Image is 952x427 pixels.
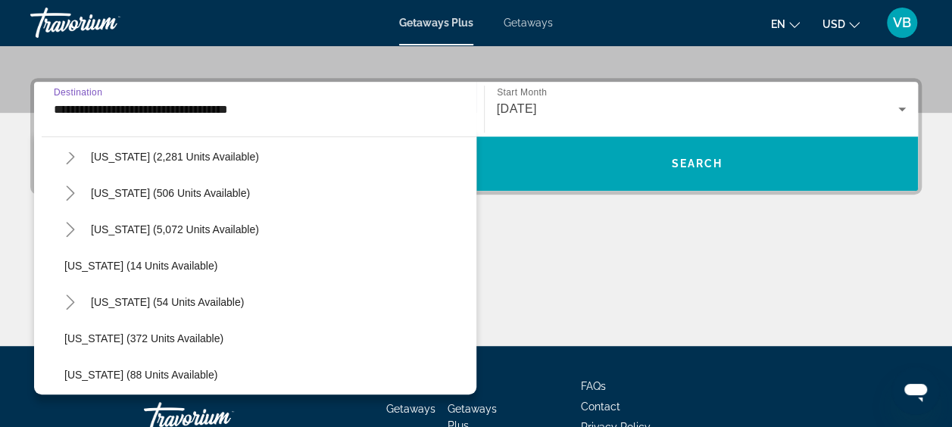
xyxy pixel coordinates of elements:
[581,401,620,413] a: Contact
[399,17,473,29] a: Getaways Plus
[386,403,435,415] a: Getaways
[497,102,537,115] span: [DATE]
[891,366,940,415] iframe: Button to launch messaging window
[91,223,259,235] span: [US_STATE] (5,072 units available)
[581,380,606,392] a: FAQs
[57,361,476,388] button: [US_STATE] (88 units available)
[771,18,785,30] span: en
[64,260,217,272] span: [US_STATE] (14 units available)
[822,18,845,30] span: USD
[57,325,476,352] button: [US_STATE] (372 units available)
[57,180,83,207] button: Toggle Colorado (506 units available)
[91,151,259,163] span: [US_STATE] (2,281 units available)
[57,252,476,279] button: [US_STATE] (14 units available)
[91,187,250,199] span: [US_STATE] (506 units available)
[64,332,223,344] span: [US_STATE] (372 units available)
[30,3,182,42] a: Travorium
[57,217,83,243] button: Toggle Florida (5,072 units available)
[64,369,217,381] span: [US_STATE] (88 units available)
[54,87,102,97] span: Destination
[57,289,83,316] button: Toggle Hawaii (54 units available)
[504,17,553,29] a: Getaways
[497,88,547,98] span: Start Month
[83,216,267,243] button: [US_STATE] (5,072 units available)
[882,7,922,39] button: User Menu
[34,82,918,191] div: Search widget
[771,13,800,35] button: Change language
[476,136,919,191] button: Search
[671,157,723,170] span: Search
[57,144,83,170] button: Toggle California (2,281 units available)
[91,296,244,308] span: [US_STATE] (54 units available)
[83,288,251,316] button: [US_STATE] (54 units available)
[822,13,860,35] button: Change currency
[893,15,911,30] span: VB
[83,143,267,170] button: [US_STATE] (2,281 units available)
[83,179,258,207] button: [US_STATE] (506 units available)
